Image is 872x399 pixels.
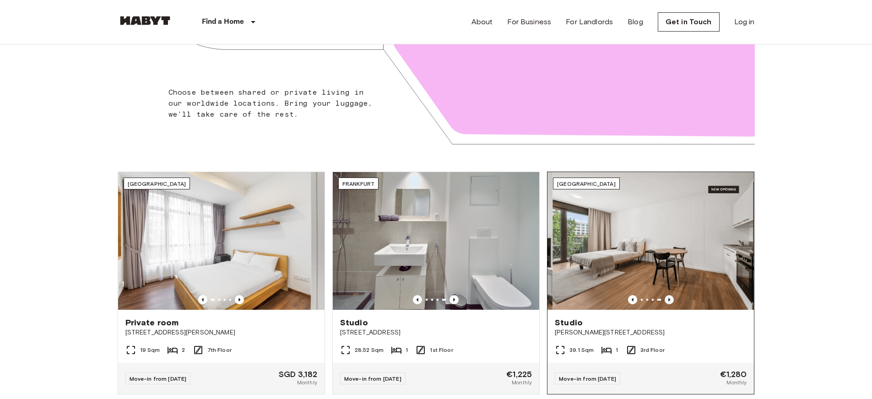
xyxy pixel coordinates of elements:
a: Get in Touch [658,12,720,32]
span: Studio [340,317,368,328]
a: Previous imagePrevious image[GEOGRAPHIC_DATA]Studio[PERSON_NAME][STREET_ADDRESS]39.1 Sqm13rd Floo... [547,172,754,394]
span: 19 Sqm [140,346,160,354]
span: Monthly [726,378,747,387]
span: Frankfurt [342,180,374,187]
span: 1st Floor [430,346,453,354]
span: 7th Floor [207,346,232,354]
span: [STREET_ADDRESS][PERSON_NAME] [125,328,317,337]
span: 2 [182,346,185,354]
span: [GEOGRAPHIC_DATA] [128,180,186,187]
span: Monthly [512,378,532,387]
span: 28.52 Sqm [355,346,384,354]
p: Find a Home [202,16,244,27]
button: Previous image [628,295,637,304]
button: Previous image [198,295,207,304]
span: 39.1 Sqm [569,346,594,354]
span: SGD 3,182 [279,370,317,378]
span: 1 [616,346,618,354]
span: Studio [555,317,583,328]
span: Move-in from [DATE] [130,375,187,382]
span: [PERSON_NAME][STREET_ADDRESS] [555,328,747,337]
a: Marketing picture of unit SG-01-003-012-01Previous imagePrevious image[GEOGRAPHIC_DATA]Private ro... [118,172,325,394]
span: [STREET_ADDRESS] [340,328,532,337]
a: Blog [628,16,643,27]
span: Move-in from [DATE] [559,375,616,382]
img: Habyt [118,16,173,25]
a: For Landlords [566,16,613,27]
span: Monthly [297,378,317,387]
span: €1,225 [506,370,532,378]
img: Marketing picture of unit SG-01-003-012-01 [118,172,325,310]
button: Previous image [450,295,459,304]
a: For Business [507,16,551,27]
img: Marketing picture of unit DE-04-001-012-01H [333,172,539,310]
p: Choose between shared or private living in our worldwide locations. Bring your luggage, we'll tak... [168,87,379,120]
span: [GEOGRAPHIC_DATA] [557,180,616,187]
button: Previous image [665,295,674,304]
button: Previous image [235,295,244,304]
span: Move-in from [DATE] [344,375,401,382]
a: About [471,16,493,27]
a: Log in [734,16,755,27]
span: 1 [406,346,408,354]
span: 3rd Floor [640,346,665,354]
img: Marketing picture of unit DE-01-492-301-001 [553,172,759,310]
button: Previous image [413,295,422,304]
span: Private room [125,317,179,328]
a: Previous imagePrevious imageFrankfurtStudio[STREET_ADDRESS]28.52 Sqm11st FloorMove-in from [DATE]... [332,172,540,394]
span: €1,280 [720,370,747,378]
